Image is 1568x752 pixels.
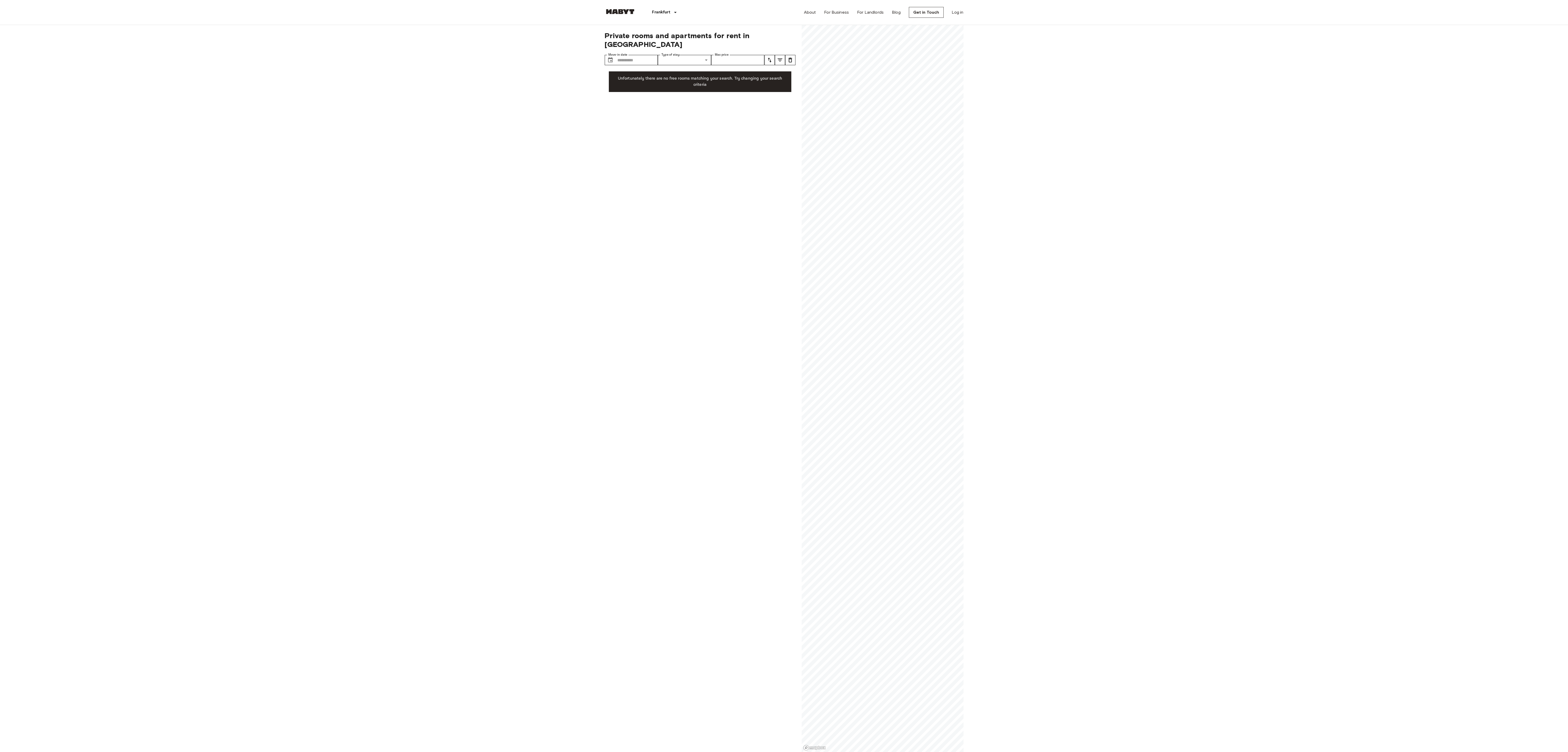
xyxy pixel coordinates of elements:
[608,53,627,57] label: Move-in date
[613,76,787,88] p: Unfortunately there are no free rooms matching your search. Try changing your search criteria
[892,9,901,15] a: Blog
[652,9,670,15] p: Frankfurt
[661,53,679,57] label: Type of stay
[785,55,795,65] button: tune
[857,9,884,15] a: For Landlords
[952,9,964,15] a: Log in
[715,53,729,57] label: Max price
[605,55,616,65] button: Choose date
[605,31,795,49] span: Private rooms and apartments for rent in [GEOGRAPHIC_DATA]
[803,745,826,751] a: Mapbox logo
[775,55,785,65] button: tune
[605,9,636,14] img: Habyt
[765,55,775,65] button: tune
[804,9,816,15] a: About
[909,7,944,18] a: Get in Touch
[824,9,849,15] a: For Business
